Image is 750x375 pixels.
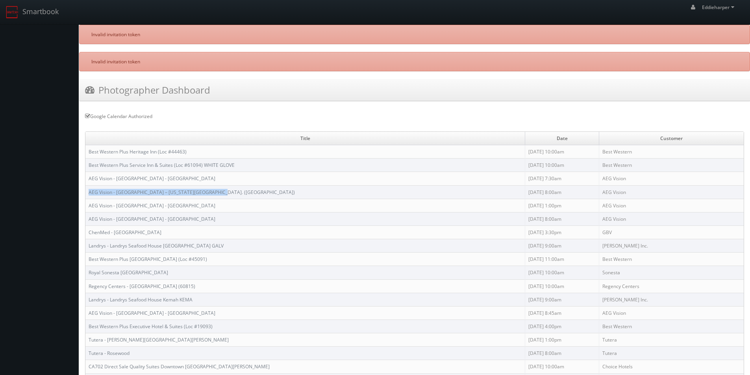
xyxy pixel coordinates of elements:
td: [PERSON_NAME] Inc. [599,239,744,253]
td: AEG Vision [599,306,744,320]
a: Landrys - Landrys Seafood House Kemah KEMA [89,296,193,303]
td: [DATE] 8:00am [525,185,599,199]
td: [DATE] 1:00pm [525,333,599,347]
td: [DATE] 4:00pm [525,320,599,333]
td: [DATE] 7:30am [525,172,599,185]
a: Tutera - Rosewood [89,350,130,357]
a: Tutera - [PERSON_NAME][GEOGRAPHIC_DATA][PERSON_NAME] [89,336,229,343]
div: Google Calendar Authorized [85,113,744,120]
td: [DATE] 9:00am [525,293,599,306]
td: Best Western [599,159,744,172]
a: AEG Vision - [GEOGRAPHIC_DATA] – [US_STATE][GEOGRAPHIC_DATA]. ([GEOGRAPHIC_DATA]) [89,189,295,196]
img: smartbook-logo.png [6,6,19,18]
a: Best Western Plus [GEOGRAPHIC_DATA] (Loc #45091) [89,256,207,262]
td: Tutera [599,347,744,360]
td: AEG Vision [599,199,744,212]
td: Choice Hotels [599,360,744,373]
td: AEG Vision [599,212,744,225]
a: Best Western Plus Service Inn & Suites (Loc #61094) WHITE GLOVE [89,162,235,168]
td: [PERSON_NAME] Inc. [599,293,744,306]
td: AEG Vision [599,185,744,199]
span: Eddieharper [702,4,737,11]
td: [DATE] 10:00am [525,145,599,159]
td: [DATE] 3:30pm [525,225,599,239]
a: Best Western Plus Heritage Inn (Loc #44463) [89,148,187,155]
td: [DATE] 10:00am [525,266,599,279]
td: [DATE] 8:00am [525,347,599,360]
a: CA702 Direct Sale Quality Suites Downtown [GEOGRAPHIC_DATA][PERSON_NAME] [89,363,270,370]
td: [DATE] 10:00am [525,360,599,373]
a: AEG Vision - [GEOGRAPHIC_DATA] - [GEOGRAPHIC_DATA] [89,175,215,182]
a: Landrys - Landrys Seafood House [GEOGRAPHIC_DATA] GALV [89,242,224,249]
td: [DATE] 8:45am [525,306,599,320]
a: AEG Vision - [GEOGRAPHIC_DATA] - [GEOGRAPHIC_DATA] [89,202,215,209]
h3: Photographer Dashboard [85,83,210,97]
td: [DATE] 10:00am [525,279,599,293]
td: [DATE] 10:00am [525,159,599,172]
p: Invalid invitation token [91,31,738,38]
td: Date [525,132,599,145]
td: [DATE] 9:00am [525,239,599,253]
td: [DATE] 8:00am [525,212,599,225]
td: GBV [599,225,744,239]
td: Sonesta [599,266,744,279]
td: Regency Centers [599,279,744,293]
p: Invalid invitation token [91,58,738,65]
a: AEG Vision - [GEOGRAPHIC_DATA] - [GEOGRAPHIC_DATA] [89,216,215,222]
a: Royal Sonesta [GEOGRAPHIC_DATA] [89,269,168,276]
td: Customer [599,132,744,145]
a: Best Western Plus Executive Hotel & Suites (Loc #19093) [89,323,213,330]
td: Best Western [599,320,744,333]
a: ChenMed - [GEOGRAPHIC_DATA] [89,229,161,236]
td: Title [85,132,525,145]
td: AEG Vision [599,172,744,185]
td: [DATE] 1:00pm [525,199,599,212]
td: Best Western [599,253,744,266]
a: AEG Vision - [GEOGRAPHIC_DATA] - [GEOGRAPHIC_DATA] [89,310,215,316]
a: Regency Centers - [GEOGRAPHIC_DATA] (60815) [89,283,195,290]
td: [DATE] 11:00am [525,253,599,266]
td: Tutera [599,333,744,347]
td: Best Western [599,145,744,159]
